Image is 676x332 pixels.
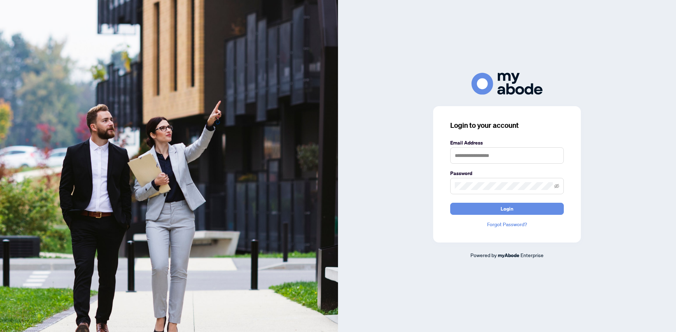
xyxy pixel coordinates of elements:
h3: Login to your account [450,120,564,130]
label: Password [450,169,564,177]
a: myAbode [498,251,519,259]
label: Email Address [450,139,564,147]
span: Login [501,203,513,214]
a: Forgot Password? [450,221,564,228]
span: Powered by [470,252,497,258]
button: Login [450,203,564,215]
span: eye-invisible [554,184,559,189]
img: ma-logo [471,73,543,94]
span: Enterprise [520,252,544,258]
